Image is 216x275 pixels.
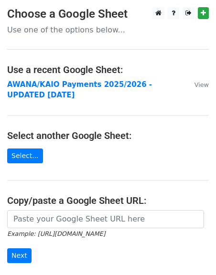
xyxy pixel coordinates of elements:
[7,25,209,35] p: Use one of the options below...
[7,80,152,100] a: AWANA/KAIO Payments 2025/2026 - UPDATED [DATE]
[7,7,209,21] h3: Choose a Google Sheet
[7,210,204,228] input: Paste your Google Sheet URL here
[185,80,209,89] a: View
[7,130,209,141] h4: Select another Google Sheet:
[7,64,209,75] h4: Use a recent Google Sheet:
[194,81,209,88] small: View
[7,148,43,163] a: Select...
[7,195,209,206] h4: Copy/paste a Google Sheet URL:
[7,230,105,237] small: Example: [URL][DOMAIN_NAME]
[7,248,32,263] input: Next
